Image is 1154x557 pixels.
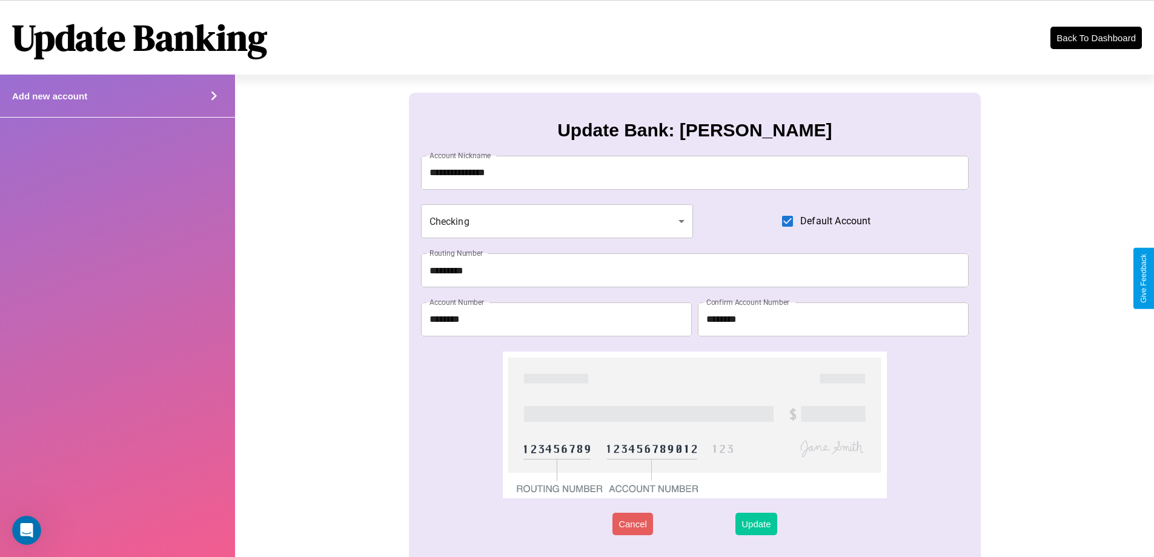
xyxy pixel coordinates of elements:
[706,297,789,307] label: Confirm Account Number
[800,214,870,228] span: Default Account
[503,352,886,498] img: check
[612,513,653,535] button: Cancel
[429,297,484,307] label: Account Number
[12,13,267,62] h1: Update Banking
[735,513,777,535] button: Update
[12,516,41,545] iframe: Intercom live chat
[12,91,87,101] h4: Add new account
[429,150,491,161] label: Account Nickname
[557,120,832,141] h3: Update Bank: [PERSON_NAME]
[421,204,694,238] div: Checking
[1050,27,1142,49] button: Back To Dashboard
[1139,254,1148,303] div: Give Feedback
[429,248,483,258] label: Routing Number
